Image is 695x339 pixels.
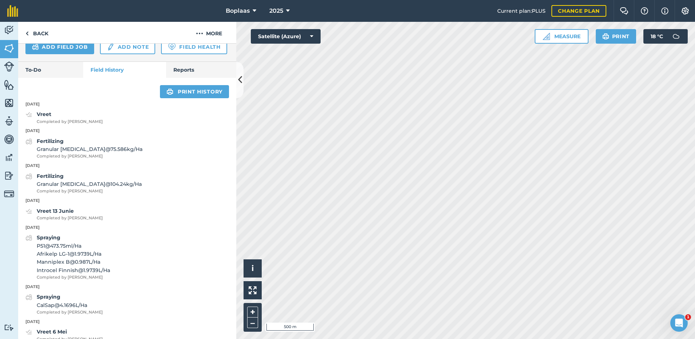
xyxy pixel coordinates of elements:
[83,62,166,78] a: Field History
[670,314,688,332] iframe: Intercom live chat
[651,29,663,44] span: 18 ° C
[18,198,236,204] p: [DATE]
[196,29,203,38] img: svg+xml;base64,PHN2ZyB4bWxucz0iaHR0cDovL3d3dy53My5vcmcvMjAwMC9zdmciIHdpZHRoPSIyMCIgaGVpZ2h0PSIyNC...
[251,29,321,44] button: Satellite (Azure)
[596,29,636,44] button: Print
[37,180,142,188] span: Granular [MEDICAL_DATA] @ 104.24 kg / Ha
[182,22,236,43] button: More
[37,266,110,274] span: Introcel Finnish @ 1.9739 L / Ha
[37,274,110,281] span: Completed by [PERSON_NAME]
[4,324,14,331] img: svg+xml;base64,PD94bWwgdmVyc2lvbj0iMS4wIiBlbmNvZGluZz0idXRmLTgiPz4KPCEtLSBHZW5lcmF0b3I6IEFkb2JlIE...
[18,22,56,43] a: Back
[18,319,236,325] p: [DATE]
[25,110,103,125] a: VreetCompleted by [PERSON_NAME]
[25,328,32,336] img: svg+xml;base64,PD94bWwgdmVyc2lvbj0iMS4wIiBlbmNvZGluZz0idXRmLTgiPz4KPCEtLSBHZW5lcmF0b3I6IEFkb2JlIE...
[4,134,14,145] img: svg+xml;base64,PD94bWwgdmVyc2lvbj0iMS4wIiBlbmNvZGluZz0idXRmLTgiPz4KPCEtLSBHZW5lcmF0b3I6IEFkb2JlIE...
[37,188,142,195] span: Completed by [PERSON_NAME]
[247,307,258,318] button: +
[543,33,550,40] img: Ruler icon
[25,293,32,302] img: svg+xml;base64,PD94bWwgdmVyc2lvbj0iMS4wIiBlbmNvZGluZz0idXRmLTgiPz4KPCEtLSBHZW5lcmF0b3I6IEFkb2JlIE...
[551,5,606,17] a: Change plan
[4,43,14,54] img: svg+xml;base64,PHN2ZyB4bWxucz0iaHR0cDovL3d3dy53My5vcmcvMjAwMC9zdmciIHdpZHRoPSI1NiIgaGVpZ2h0PSI2MC...
[269,7,283,15] span: 2025
[7,5,18,17] img: fieldmargin Logo
[640,7,649,15] img: A question mark icon
[661,7,668,15] img: svg+xml;base64,PHN2ZyB4bWxucz0iaHR0cDovL3d3dy53My5vcmcvMjAwMC9zdmciIHdpZHRoPSIxNyIgaGVpZ2h0PSIxNy...
[681,7,690,15] img: A cog icon
[32,43,39,51] img: svg+xml;base64,PD94bWwgdmVyc2lvbj0iMS4wIiBlbmNvZGluZz0idXRmLTgiPz4KPCEtLSBHZW5lcmF0b3I6IEFkb2JlIE...
[4,170,14,181] img: svg+xml;base64,PD94bWwgdmVyc2lvbj0iMS4wIiBlbmNvZGluZz0idXRmLTgiPz4KPCEtLSBHZW5lcmF0b3I6IEFkb2JlIE...
[160,85,229,98] a: Print history
[244,259,262,278] button: i
[37,208,74,214] strong: Vreet 13 Junie
[161,40,227,54] a: Field Health
[25,172,32,181] img: svg+xml;base64,PD94bWwgdmVyc2lvbj0iMS4wIiBlbmNvZGluZz0idXRmLTgiPz4KPCEtLSBHZW5lcmF0b3I6IEFkb2JlIE...
[37,309,103,316] span: Completed by [PERSON_NAME]
[37,258,110,266] span: Manniplex B @ 0.987 L / Ha
[25,234,32,242] img: svg+xml;base64,PD94bWwgdmVyc2lvbj0iMS4wIiBlbmNvZGluZz0idXRmLTgiPz4KPCEtLSBHZW5lcmF0b3I6IEFkb2JlIE...
[25,40,94,54] a: Add field job
[25,207,103,222] a: Vreet 13 JunieCompleted by [PERSON_NAME]
[602,32,609,41] img: svg+xml;base64,PHN2ZyB4bWxucz0iaHR0cDovL3d3dy53My5vcmcvMjAwMC9zdmciIHdpZHRoPSIxOSIgaGVpZ2h0PSIyNC...
[37,111,51,117] strong: Vreet
[249,286,257,294] img: Four arrows, one pointing top left, one top right, one bottom right and the last bottom left
[226,7,250,15] span: Boplaas
[18,163,236,169] p: [DATE]
[18,101,236,108] p: [DATE]
[37,173,64,179] strong: Fertilizing
[37,138,64,144] strong: Fertilizing
[4,152,14,163] img: svg+xml;base64,PD94bWwgdmVyc2lvbj0iMS4wIiBlbmNvZGluZz0idXRmLTgiPz4KPCEtLSBHZW5lcmF0b3I6IEFkb2JlIE...
[25,234,110,281] a: SprayingP51@473.75ml/HaAfrikelp LG-1@1.9739L/HaManniplex B@0.987L/HaIntrocel Finnish@1.9739L/HaCo...
[37,242,110,250] span: P51 @ 473.75 ml / Ha
[107,43,115,51] img: svg+xml;base64,PD94bWwgdmVyc2lvbj0iMS4wIiBlbmNvZGluZz0idXRmLTgiPz4KPCEtLSBHZW5lcmF0b3I6IEFkb2JlIE...
[252,264,254,273] span: i
[669,29,683,44] img: svg+xml;base64,PD94bWwgdmVyc2lvbj0iMS4wIiBlbmNvZGluZz0idXRmLTgiPz4KPCEtLSBHZW5lcmF0b3I6IEFkb2JlIE...
[4,61,14,72] img: svg+xml;base64,PD94bWwgdmVyc2lvbj0iMS4wIiBlbmNvZGluZz0idXRmLTgiPz4KPCEtLSBHZW5lcmF0b3I6IEFkb2JlIE...
[4,189,14,199] img: svg+xml;base64,PD94bWwgdmVyc2lvbj0iMS4wIiBlbmNvZGluZz0idXRmLTgiPz4KPCEtLSBHZW5lcmF0b3I6IEFkb2JlIE...
[685,314,691,320] span: 1
[18,62,83,78] a: To-Do
[25,172,142,195] a: FertilizingGranular [MEDICAL_DATA]@104.24kg/HaCompleted by [PERSON_NAME]
[37,301,103,309] span: CalSap @ 4.1696 L / Ha
[4,79,14,90] img: svg+xml;base64,PHN2ZyB4bWxucz0iaHR0cDovL3d3dy53My5vcmcvMjAwMC9zdmciIHdpZHRoPSI1NiIgaGVpZ2h0PSI2MC...
[620,7,628,15] img: Two speech bubbles overlapping with the left bubble in the forefront
[37,234,60,241] strong: Spraying
[4,97,14,108] img: svg+xml;base64,PHN2ZyB4bWxucz0iaHR0cDovL3d3dy53My5vcmcvMjAwMC9zdmciIHdpZHRoPSI1NiIgaGVpZ2h0PSI2MC...
[4,116,14,127] img: svg+xml;base64,PD94bWwgdmVyc2lvbj0iMS4wIiBlbmNvZGluZz0idXRmLTgiPz4KPCEtLSBHZW5lcmF0b3I6IEFkb2JlIE...
[247,318,258,328] button: –
[37,250,110,258] span: Afrikelp LG-1 @ 1.9739 L / Ha
[37,328,67,335] strong: Vreet 6 Mei
[166,62,236,78] a: Reports
[100,40,155,54] a: Add note
[497,7,546,15] span: Current plan : PLUS
[37,294,60,300] strong: Spraying
[25,293,103,315] a: SprayingCalSap@4.1696L/HaCompleted by [PERSON_NAME]
[25,207,32,216] img: svg+xml;base64,PD94bWwgdmVyc2lvbj0iMS4wIiBlbmNvZGluZz0idXRmLTgiPz4KPCEtLSBHZW5lcmF0b3I6IEFkb2JlIE...
[535,29,588,44] button: Measure
[643,29,688,44] button: 18 °C
[18,284,236,290] p: [DATE]
[166,87,173,96] img: svg+xml;base64,PHN2ZyB4bWxucz0iaHR0cDovL3d3dy53My5vcmcvMjAwMC9zdmciIHdpZHRoPSIxOSIgaGVpZ2h0PSIyNC...
[37,119,103,125] span: Completed by [PERSON_NAME]
[37,145,142,153] span: Granular [MEDICAL_DATA] @ 75.586 kg / Ha
[25,110,32,119] img: svg+xml;base64,PD94bWwgdmVyc2lvbj0iMS4wIiBlbmNvZGluZz0idXRmLTgiPz4KPCEtLSBHZW5lcmF0b3I6IEFkb2JlIE...
[4,25,14,36] img: svg+xml;base64,PD94bWwgdmVyc2lvbj0iMS4wIiBlbmNvZGluZz0idXRmLTgiPz4KPCEtLSBHZW5lcmF0b3I6IEFkb2JlIE...
[37,153,142,160] span: Completed by [PERSON_NAME]
[25,29,29,38] img: svg+xml;base64,PHN2ZyB4bWxucz0iaHR0cDovL3d3dy53My5vcmcvMjAwMC9zdmciIHdpZHRoPSI5IiBoZWlnaHQ9IjI0Ii...
[37,215,103,222] span: Completed by [PERSON_NAME]
[18,224,236,231] p: [DATE]
[25,137,142,160] a: FertilizingGranular [MEDICAL_DATA]@75.586kg/HaCompleted by [PERSON_NAME]
[18,128,236,134] p: [DATE]
[25,137,32,146] img: svg+xml;base64,PD94bWwgdmVyc2lvbj0iMS4wIiBlbmNvZGluZz0idXRmLTgiPz4KPCEtLSBHZW5lcmF0b3I6IEFkb2JlIE...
